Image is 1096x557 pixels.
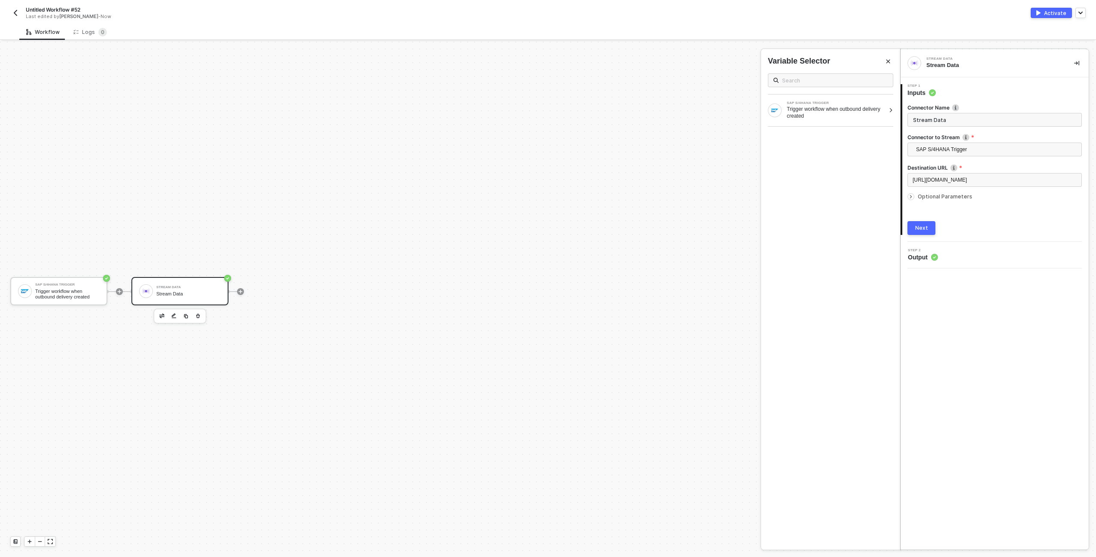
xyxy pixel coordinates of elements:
button: back [10,8,21,18]
span: icon-arrow-right-small [908,194,913,199]
button: activateActivate [1031,8,1072,18]
img: activate [1036,10,1041,15]
sup: 0 [98,28,107,37]
img: icon-info [962,134,969,141]
span: icon-collapse-right [1074,61,1079,66]
div: Trigger workflow when outbound delivery created [787,106,885,119]
span: icon-play [27,539,32,544]
label: Destination URL [907,164,1082,171]
span: Optional Parameters [918,193,972,200]
span: Output [908,253,938,262]
span: icon-minus [37,539,43,544]
img: search [773,78,779,83]
div: Step 1Inputs Connector Nameicon-infoConnector to Streamicon-infoSAP S/4HANA TriggerDestination UR... [901,84,1089,235]
div: Variable Selector [768,56,830,67]
div: Logs [73,28,107,37]
div: Activate [1044,9,1066,17]
label: Connector Name [907,104,1082,111]
input: Enter description [907,113,1082,127]
div: Stream Data [926,57,1055,61]
span: Step 2 [908,249,938,252]
div: Last edited by - Now [26,13,528,20]
input: Search [782,76,888,85]
img: integration-icon [910,59,918,67]
span: [URL][DOMAIN_NAME] [913,177,967,183]
button: Next [907,221,935,235]
span: Untitled Workflow #52 [26,6,80,13]
span: Step 1 [907,84,936,88]
span: icon-expand [48,539,53,544]
img: back [12,9,19,16]
div: SAP S/4HANA TRIGGER [787,101,885,105]
span: [PERSON_NAME] [59,13,98,19]
label: Connector to Stream [907,134,1082,141]
div: Optional Parameters [907,192,1082,201]
span: SAP S/4HANA Trigger [916,143,1077,156]
button: Close [883,56,893,67]
div: Stream Data [926,61,1060,69]
img: icon-info [950,164,957,171]
div: Next [915,225,928,231]
img: Block [771,107,778,114]
div: Workflow [26,29,60,36]
img: icon-info [952,104,959,111]
span: Inputs [907,88,936,97]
